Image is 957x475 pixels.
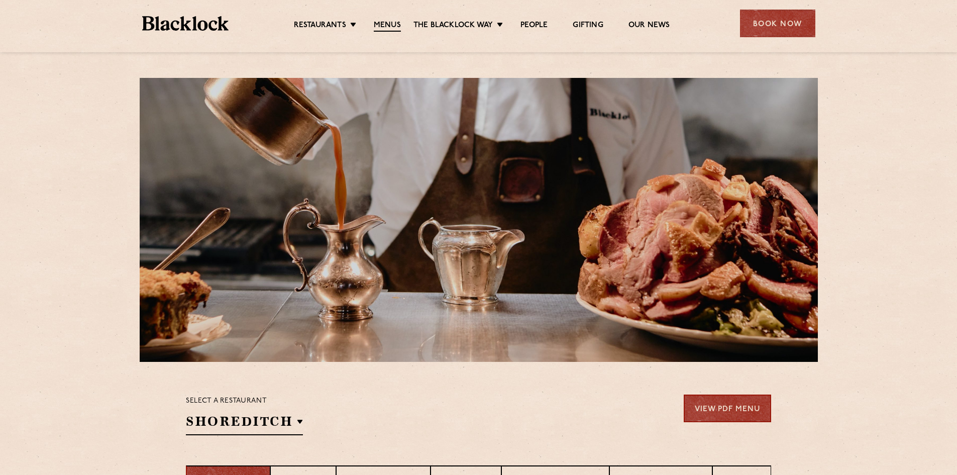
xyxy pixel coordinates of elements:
[374,21,401,32] a: Menus
[684,395,771,422] a: View PDF Menu
[740,10,815,37] div: Book Now
[573,21,603,31] a: Gifting
[628,21,670,31] a: Our News
[520,21,548,31] a: People
[186,413,303,435] h2: Shoreditch
[413,21,493,31] a: The Blacklock Way
[186,395,303,408] p: Select a restaurant
[142,16,229,31] img: BL_Textured_Logo-footer-cropped.svg
[294,21,346,31] a: Restaurants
